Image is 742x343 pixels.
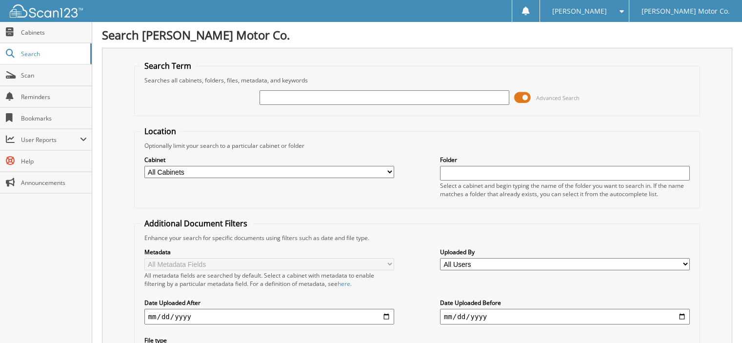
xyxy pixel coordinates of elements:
[102,27,732,43] h1: Search [PERSON_NAME] Motor Co.
[144,248,394,256] label: Metadata
[144,299,394,307] label: Date Uploaded After
[21,136,80,144] span: User Reports
[140,61,196,71] legend: Search Term
[21,157,87,165] span: Help
[552,8,607,14] span: [PERSON_NAME]
[21,114,87,122] span: Bookmarks
[21,71,87,80] span: Scan
[536,94,580,101] span: Advanced Search
[440,156,690,164] label: Folder
[21,93,87,101] span: Reminders
[642,8,730,14] span: [PERSON_NAME] Motor Co.
[144,309,394,324] input: start
[440,309,690,324] input: end
[140,76,695,84] div: Searches all cabinets, folders, files, metadata, and keywords
[440,248,690,256] label: Uploaded By
[140,141,695,150] div: Optionally limit your search to a particular cabinet or folder
[21,50,85,58] span: Search
[693,296,742,343] iframe: Chat Widget
[140,234,695,242] div: Enhance your search for specific documents using filters such as date and file type.
[440,182,690,198] div: Select a cabinet and begin typing the name of the folder you want to search in. If the name match...
[144,271,394,288] div: All metadata fields are searched by default. Select a cabinet with metadata to enable filtering b...
[140,218,252,229] legend: Additional Document Filters
[338,280,350,288] a: here
[10,4,83,18] img: scan123-logo-white.svg
[21,179,87,187] span: Announcements
[21,28,87,37] span: Cabinets
[140,126,181,137] legend: Location
[440,299,690,307] label: Date Uploaded Before
[144,156,394,164] label: Cabinet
